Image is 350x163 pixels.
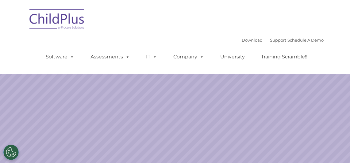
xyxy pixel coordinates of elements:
a: Download [242,38,263,43]
button: Cookies Settings [3,145,19,160]
a: Schedule A Demo [288,38,324,43]
a: Training Scramble!! [255,51,314,63]
a: Software [40,51,81,63]
a: Company [167,51,210,63]
font: | [242,38,324,43]
a: University [214,51,251,63]
a: IT [140,51,163,63]
img: ChildPlus by Procare Solutions [26,5,88,35]
a: Support [270,38,287,43]
a: Assessments [85,51,136,63]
